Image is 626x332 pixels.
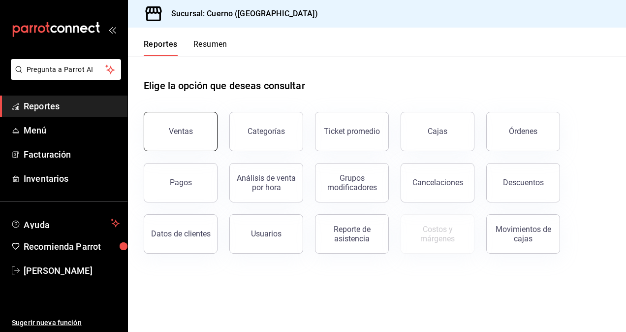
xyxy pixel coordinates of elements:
button: Reporte de asistencia [315,214,389,254]
div: Órdenes [509,127,537,136]
span: Pregunta a Parrot AI [27,65,106,75]
button: Grupos modificadores [315,163,389,202]
div: Costos y márgenes [407,225,468,243]
button: Datos de clientes [144,214,218,254]
h3: Sucursal: Cuerno ([GEOGRAPHIC_DATA]) [163,8,318,20]
span: Facturación [24,148,120,161]
span: [PERSON_NAME] [24,264,120,277]
a: Pregunta a Parrot AI [7,71,121,82]
span: Sugerir nueva función [12,318,120,328]
div: navigation tabs [144,39,227,56]
button: Pagos [144,163,218,202]
div: Categorías [248,127,285,136]
span: Recomienda Parrot [24,240,120,253]
button: Ticket promedio [315,112,389,151]
span: Reportes [24,100,120,113]
button: Resumen [193,39,227,56]
button: Reportes [144,39,178,56]
div: Ticket promedio [324,127,380,136]
button: Órdenes [486,112,560,151]
div: Descuentos [503,178,544,187]
h1: Elige la opción que deseas consultar [144,78,305,93]
button: Ventas [144,112,218,151]
span: Menú [24,124,120,137]
div: Datos de clientes [151,229,211,238]
div: Análisis de venta por hora [236,173,297,192]
div: Cancelaciones [412,178,463,187]
button: Movimientos de cajas [486,214,560,254]
button: open_drawer_menu [108,26,116,33]
button: Cancelaciones [401,163,474,202]
div: Reporte de asistencia [321,225,382,243]
span: Ayuda [24,217,107,229]
div: Usuarios [251,229,282,238]
div: Pagos [170,178,192,187]
div: Movimientos de cajas [493,225,554,243]
a: Cajas [401,112,474,151]
button: Análisis de venta por hora [229,163,303,202]
button: Categorías [229,112,303,151]
button: Usuarios [229,214,303,254]
button: Descuentos [486,163,560,202]
span: Inventarios [24,172,120,185]
div: Cajas [428,126,448,137]
div: Ventas [169,127,193,136]
button: Pregunta a Parrot AI [11,59,121,80]
button: Contrata inventarios para ver este reporte [401,214,474,254]
div: Grupos modificadores [321,173,382,192]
